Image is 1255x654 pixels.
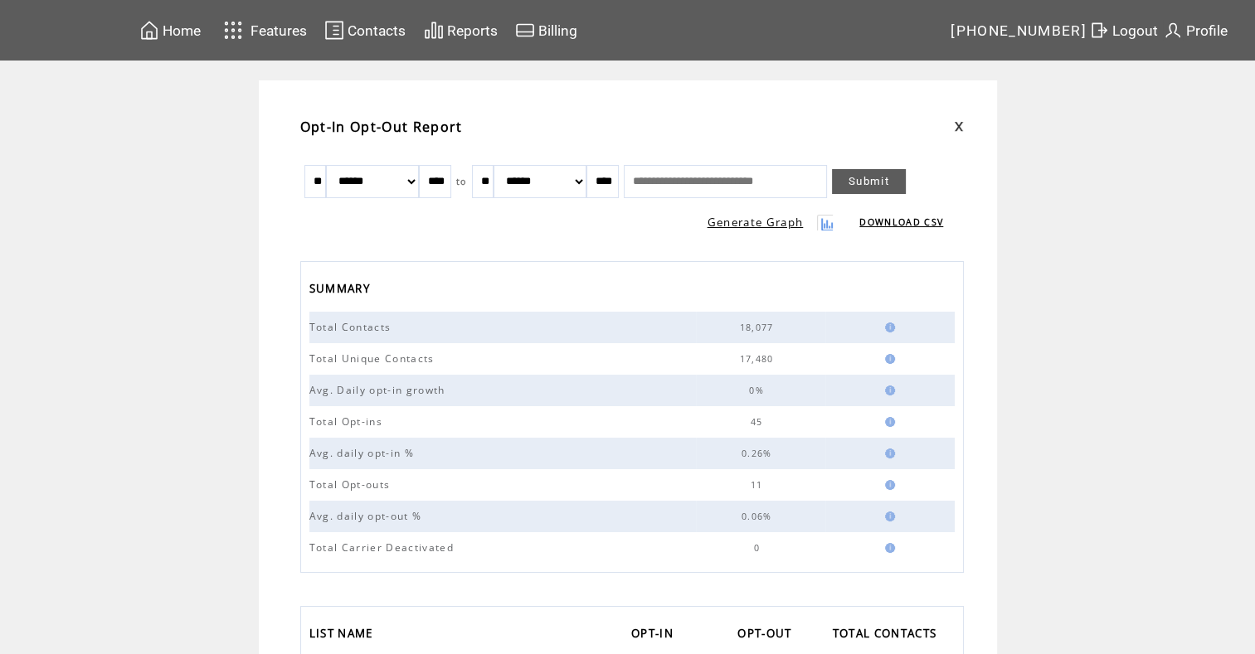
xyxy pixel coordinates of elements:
[251,22,307,39] span: Features
[751,479,767,491] span: 11
[513,17,580,43] a: Billing
[742,511,776,522] span: 0.06%
[139,20,159,41] img: home.svg
[137,17,203,43] a: Home
[737,622,800,649] a: OPT-OUT
[456,176,467,187] span: to
[216,14,310,46] a: Features
[749,385,768,396] span: 0%
[309,446,418,460] span: Avg. daily opt-in %
[708,215,804,230] a: Generate Graph
[348,22,406,39] span: Contacts
[753,542,763,554] span: 0
[421,17,500,43] a: Reports
[880,322,895,332] img: help.gif
[309,320,396,334] span: Total Contacts
[309,622,382,649] a: LIST NAME
[740,353,778,365] span: 17,480
[538,22,577,39] span: Billing
[309,414,387,429] span: Total Opt-ins
[309,509,426,523] span: Avg. daily opt-out %
[1160,17,1230,43] a: Profile
[742,448,776,459] span: 0.26%
[219,17,248,44] img: features.svg
[1186,22,1228,39] span: Profile
[1089,20,1109,41] img: exit.svg
[447,22,498,39] span: Reports
[324,20,344,41] img: contacts.svg
[300,118,463,136] span: Opt-In Opt-Out Report
[880,448,895,458] img: help.gif
[880,417,895,427] img: help.gif
[859,216,943,228] a: DOWNLOAD CSV
[309,277,374,304] span: SUMMARY
[309,540,458,555] span: Total Carrier Deactivated
[751,416,767,428] span: 45
[880,511,895,521] img: help.gif
[631,622,678,649] span: OPT-IN
[880,385,895,395] img: help.gif
[880,543,895,553] img: help.gif
[309,351,439,366] span: Total Unique Contacts
[322,17,408,43] a: Contacts
[309,383,450,397] span: Avg. Daily opt-in growth
[740,322,778,333] span: 18,077
[833,622,946,649] a: TOTAL CONTACTS
[631,622,682,649] a: OPT-IN
[1087,17,1160,43] a: Logout
[163,22,201,39] span: Home
[1112,22,1158,39] span: Logout
[880,480,895,490] img: help.gif
[880,354,895,364] img: help.gif
[1163,20,1183,41] img: profile.svg
[309,622,377,649] span: LIST NAME
[515,20,535,41] img: creidtcard.svg
[737,622,795,649] span: OPT-OUT
[951,22,1087,39] span: [PHONE_NUMBER]
[424,20,444,41] img: chart.svg
[833,622,941,649] span: TOTAL CONTACTS
[309,477,395,492] span: Total Opt-outs
[832,169,906,194] a: Submit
